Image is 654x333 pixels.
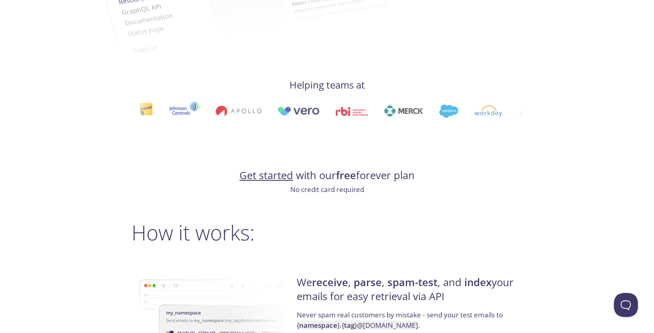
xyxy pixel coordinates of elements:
strong: free [336,168,356,182]
h4: We , , , and your emails for easy retrieval via API [297,276,520,310]
img: johnsoncontrols [158,101,188,121]
img: rbi [325,107,357,116]
img: vero [266,107,309,116]
img: merck [373,105,412,117]
img: workday [464,105,492,117]
h4: Helping teams at [132,79,523,91]
h2: How it works: [132,220,523,244]
code: { } . { } @[DOMAIN_NAME] [297,321,418,330]
strong: index [464,275,492,289]
strong: namespace [299,321,337,330]
strong: tag [344,321,354,330]
img: salesforce [428,105,447,118]
img: apollo [205,105,250,117]
a: Get started [239,168,293,182]
strong: receive [312,275,348,289]
h4: with our forever plan [132,169,523,182]
p: No credit card required [132,184,523,195]
strong: parse [354,275,382,289]
strong: spam-test [387,275,437,289]
iframe: Help Scout Beacon - Open [614,293,638,317]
